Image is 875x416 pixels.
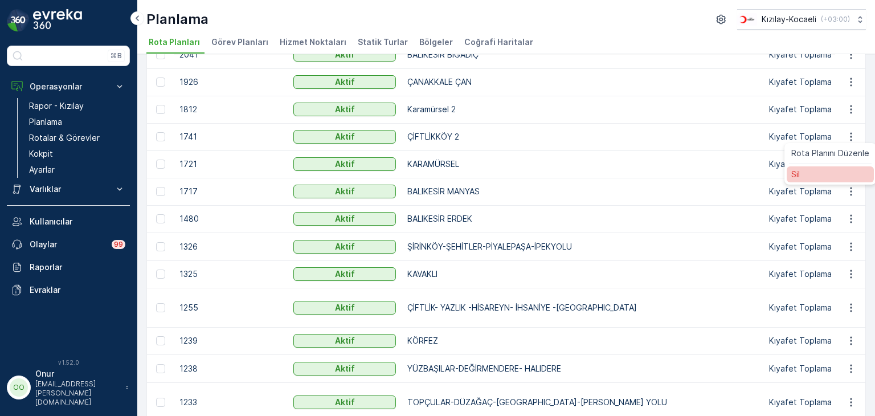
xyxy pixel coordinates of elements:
[7,9,30,32] img: logo
[358,36,408,48] span: Statik Turlar
[7,75,130,98] button: Operasyonlar
[24,130,130,146] a: Rotalar & Görevler
[35,368,120,380] p: Onur
[111,51,122,60] p: ⌘B
[156,364,165,373] div: Toggle Row Selected
[407,49,758,60] p: BALIKESİR BİGADİÇ
[335,158,355,170] p: Aktif
[156,398,165,407] div: Toggle Row Selected
[335,268,355,280] p: Aktif
[293,48,396,62] button: Aktif
[293,395,396,409] button: Aktif
[407,104,758,115] p: Karamürsel 2
[156,270,165,279] div: Toggle Row Selected
[407,302,758,313] p: ÇİFTLİK- YAZLIK -HİSAREYN- İHSANİYE -[GEOGRAPHIC_DATA]
[791,148,869,159] span: Rota Planını Düzenle
[762,14,816,25] p: Kızılay-Kocaeli
[335,213,355,225] p: Aktif
[769,49,872,60] p: Kıyafet Toplama
[293,130,396,144] button: Aktif
[419,36,453,48] span: Bölgeler
[769,104,872,115] p: Kıyafet Toplama
[335,131,355,142] p: Aktif
[156,132,165,141] div: Toggle Row Selected
[149,36,200,48] span: Rota Planları
[407,131,758,142] p: ÇİFTLİKKÖY 2
[179,302,282,313] p: 1255
[407,186,758,197] p: BALIKESİR MANYAS
[769,213,872,225] p: Kıyafet Toplama
[407,397,758,408] p: TOPÇULAR-DÜZAĞAÇ-[GEOGRAPHIC_DATA]-[PERSON_NAME] YOLU
[156,160,165,169] div: Toggle Row Selected
[335,241,355,252] p: Aktif
[29,116,62,128] p: Planlama
[769,302,872,313] p: Kıyafet Toplama
[407,241,758,252] p: ŞİRİNKÖY-ŞEHİTLER-PİYALEPAŞA-İPEKYOLU
[211,36,268,48] span: Görev Planları
[464,36,533,48] span: Coğrafi Haritalar
[156,78,165,87] div: Toggle Row Selected
[30,262,125,273] p: Raporlar
[737,13,757,26] img: k%C4%B1z%C4%B1lay_0jL9uU1.png
[24,146,130,162] a: Kokpit
[335,186,355,197] p: Aktif
[769,268,872,280] p: Kıyafet Toplama
[293,267,396,281] button: Aktif
[7,210,130,233] a: Kullanıcılar
[293,301,396,315] button: Aktif
[156,105,165,114] div: Toggle Row Selected
[293,240,396,254] button: Aktif
[293,185,396,198] button: Aktif
[335,302,355,313] p: Aktif
[7,256,130,279] a: Raporlar
[35,380,120,407] p: [EMAIL_ADDRESS][PERSON_NAME][DOMAIN_NAME]
[29,164,55,176] p: Ayarlar
[769,186,872,197] p: Kıyafet Toplama
[179,335,282,346] p: 1239
[30,239,105,250] p: Olaylar
[179,268,282,280] p: 1325
[179,213,282,225] p: 1480
[7,359,130,366] span: v 1.52.0
[29,100,84,112] p: Rapor - Kızılay
[7,279,130,301] a: Evraklar
[293,103,396,116] button: Aktif
[335,397,355,408] p: Aktif
[24,98,130,114] a: Rapor - Kızılay
[335,49,355,60] p: Aktif
[179,397,282,408] p: 1233
[7,178,130,201] button: Varlıklar
[33,9,82,32] img: logo_dark-DEwI_e13.png
[293,362,396,376] button: Aktif
[335,104,355,115] p: Aktif
[787,145,874,161] a: Rota Planını Düzenle
[179,186,282,197] p: 1717
[179,49,282,60] p: 2041
[769,131,872,142] p: Kıyafet Toplama
[769,363,872,374] p: Kıyafet Toplama
[30,183,107,195] p: Varlıklar
[769,158,872,170] p: Kıyafet Toplama
[30,216,125,227] p: Kullanıcılar
[156,336,165,345] div: Toggle Row Selected
[179,241,282,252] p: 1326
[7,368,130,407] button: OOOnur[EMAIL_ADDRESS][PERSON_NAME][DOMAIN_NAME]
[293,157,396,171] button: Aktif
[29,148,53,160] p: Kokpit
[156,303,165,312] div: Toggle Row Selected
[335,363,355,374] p: Aktif
[335,335,355,346] p: Aktif
[280,36,346,48] span: Hizmet Noktaları
[769,76,872,88] p: Kıyafet Toplama
[769,335,872,346] p: Kıyafet Toplama
[7,233,130,256] a: Olaylar99
[114,240,123,249] p: 99
[737,9,866,30] button: Kızılay-Kocaeli(+03:00)
[146,10,208,28] p: Planlama
[293,212,396,226] button: Aktif
[407,335,758,346] p: KÖRFEZ
[30,284,125,296] p: Evraklar
[407,268,758,280] p: KAVAKLI
[821,15,850,24] p: ( +03:00 )
[791,169,800,180] span: Sil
